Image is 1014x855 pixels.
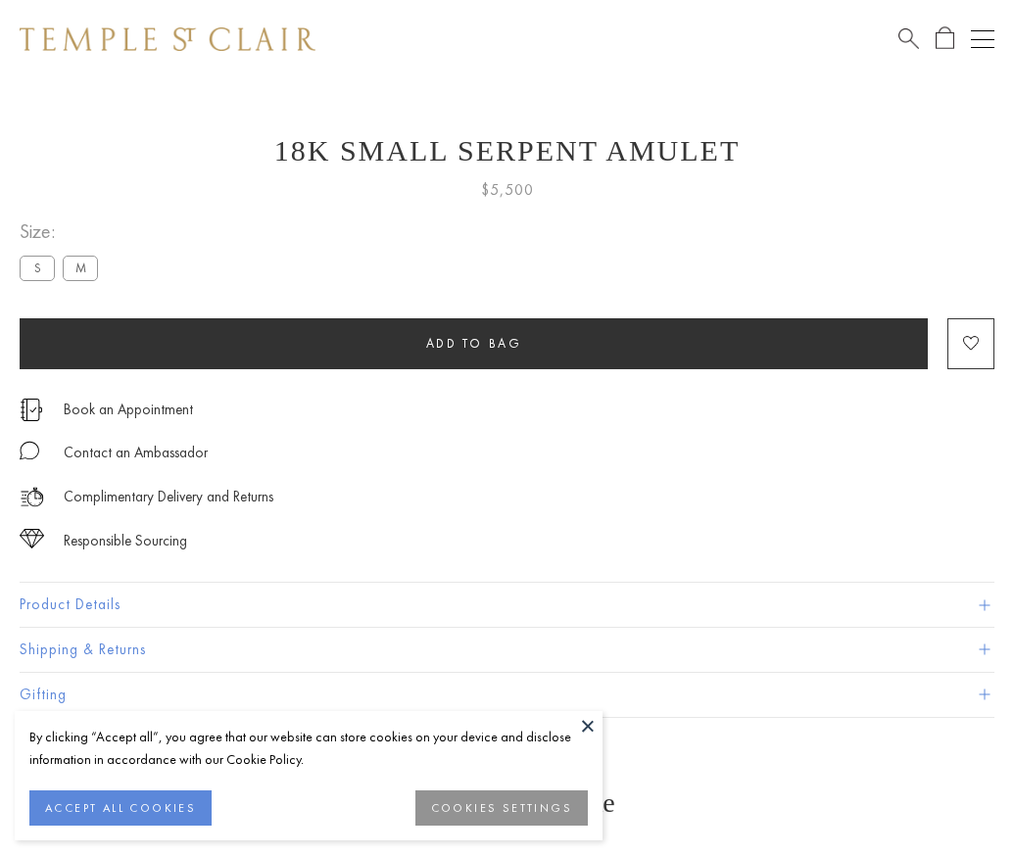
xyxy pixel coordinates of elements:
button: COOKIES SETTINGS [415,790,588,826]
button: Gifting [20,673,994,717]
button: Shipping & Returns [20,628,994,672]
button: Product Details [20,583,994,627]
span: Size: [20,215,106,248]
img: icon_sourcing.svg [20,529,44,548]
button: Add to bag [20,318,928,369]
div: Responsible Sourcing [64,529,187,553]
div: Contact an Ambassador [64,441,208,465]
a: Search [898,26,919,51]
img: icon_appointment.svg [20,399,43,421]
p: Complimentary Delivery and Returns [64,485,273,509]
button: ACCEPT ALL COOKIES [29,790,212,826]
img: Temple St. Clair [20,27,315,51]
label: M [63,256,98,280]
a: Open Shopping Bag [936,26,954,51]
img: icon_delivery.svg [20,485,44,509]
img: MessageIcon-01_2.svg [20,441,39,460]
a: Book an Appointment [64,399,193,420]
h1: 18K Small Serpent Amulet [20,134,994,167]
button: Open navigation [971,27,994,51]
span: Add to bag [426,335,522,352]
span: $5,500 [481,177,534,203]
label: S [20,256,55,280]
div: By clicking “Accept all”, you agree that our website can store cookies on your device and disclos... [29,726,588,771]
